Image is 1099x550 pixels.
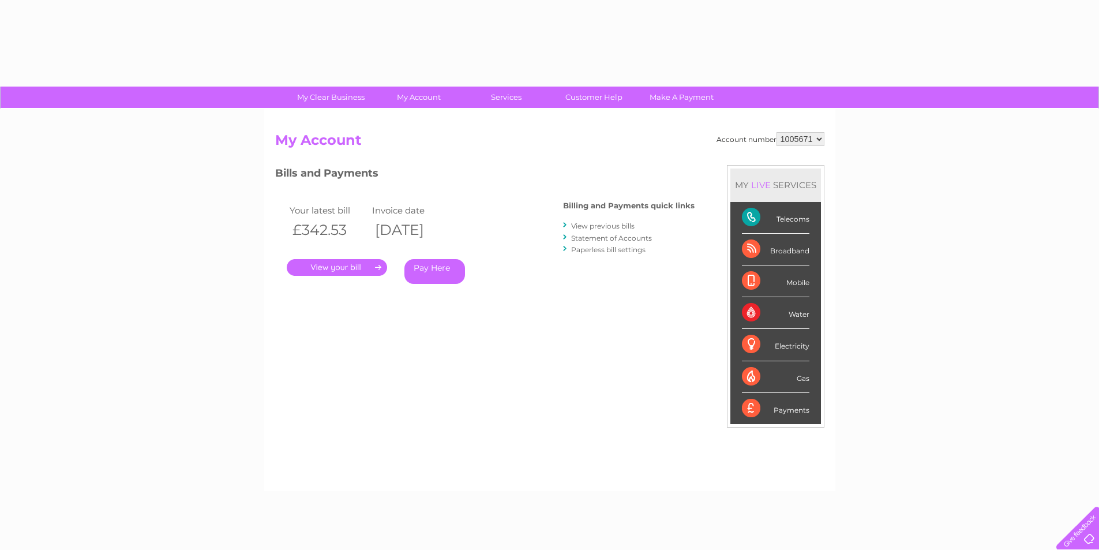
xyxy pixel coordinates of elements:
td: Your latest bill [287,203,370,218]
a: View previous bills [571,222,635,230]
div: Payments [742,393,809,424]
td: Invoice date [369,203,452,218]
a: Services [459,87,554,108]
a: . [287,259,387,276]
div: Account number [717,132,824,146]
a: Make A Payment [634,87,729,108]
a: Pay Here [404,259,465,284]
div: Broadband [742,234,809,265]
th: [DATE] [369,218,452,242]
th: £342.53 [287,218,370,242]
div: LIVE [749,179,773,190]
a: My Account [371,87,466,108]
div: Electricity [742,329,809,361]
div: MY SERVICES [730,169,821,201]
a: My Clear Business [283,87,378,108]
h4: Billing and Payments quick links [563,201,695,210]
a: Customer Help [546,87,642,108]
div: Telecoms [742,202,809,234]
a: Statement of Accounts [571,234,652,242]
div: Gas [742,361,809,393]
h2: My Account [275,132,824,154]
div: Water [742,297,809,329]
div: Mobile [742,265,809,297]
h3: Bills and Payments [275,165,695,185]
a: Paperless bill settings [571,245,646,254]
